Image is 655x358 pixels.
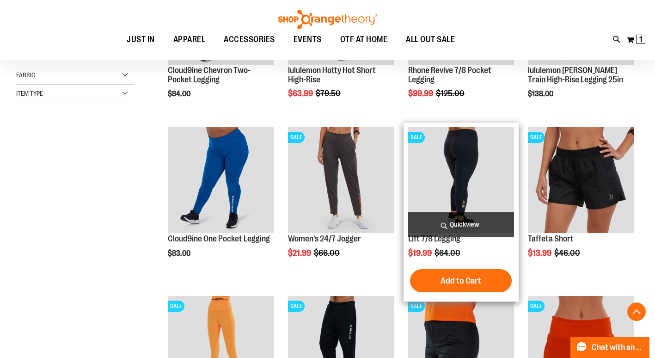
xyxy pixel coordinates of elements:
[406,29,455,50] span: ALL OUT SALE
[127,29,155,50] span: JUST IN
[408,89,435,98] span: $99.99
[173,29,206,50] span: APPAREL
[528,132,545,143] span: SALE
[168,66,251,84] a: Cloud9ine Chevron Two-Pocket Legging
[408,127,514,235] a: 2024 October Lift 7/8 LeggingSALE
[294,29,322,50] span: EVENTS
[288,127,394,235] a: Product image for 24/7 JoggerSALE
[288,248,312,258] span: $21.99
[528,127,634,235] a: Main Image of Taffeta ShortSALE
[627,302,646,321] button: Back To Top
[168,301,184,312] span: SALE
[554,248,582,258] span: $46.00
[436,89,466,98] span: $125.00
[168,127,274,233] img: Cloud9ine One Pocket Legging
[528,66,623,84] a: lululemon [PERSON_NAME] Train High-Rise Legging 25in
[316,89,342,98] span: $79.50
[404,123,519,302] div: product
[408,132,425,143] span: SALE
[16,90,43,97] span: Item Type
[408,66,491,84] a: Rhone Revive 7/8 Pocket Legging
[288,132,305,143] span: SALE
[408,212,514,237] a: Quickview
[288,66,376,84] a: lululemon Hotty Hot Short High-Rise
[408,301,425,312] span: SALE
[528,127,634,233] img: Main Image of Taffeta Short
[168,127,274,235] a: Cloud9ine One Pocket Legging
[441,276,481,286] span: Add to Cart
[523,123,638,281] div: product
[528,248,553,258] span: $13.99
[340,29,388,50] span: OTF AT HOME
[570,337,650,358] button: Chat with an Expert
[163,123,278,281] div: product
[288,301,305,312] span: SALE
[408,127,514,233] img: 2024 October Lift 7/8 Legging
[435,248,462,258] span: $64.00
[224,29,275,50] span: ACCESSORIES
[410,269,512,292] button: Add to Cart
[288,89,314,98] span: $63.99
[592,343,644,352] span: Chat with an Expert
[408,234,460,243] a: Lift 7/8 Legging
[283,123,398,281] div: product
[639,35,643,44] span: 1
[288,127,394,233] img: Product image for 24/7 Jogger
[408,248,433,258] span: $19.99
[314,248,341,258] span: $66.00
[16,71,35,79] span: Fabric
[528,90,555,98] span: $138.00
[277,10,379,29] img: Shop Orangetheory
[288,234,361,243] a: Women's 24/7 Jogger
[168,249,192,258] span: $83.00
[168,234,270,243] a: Cloud9ine One Pocket Legging
[168,90,192,98] span: $84.00
[528,301,545,312] span: SALE
[528,234,574,243] a: Taffeta Short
